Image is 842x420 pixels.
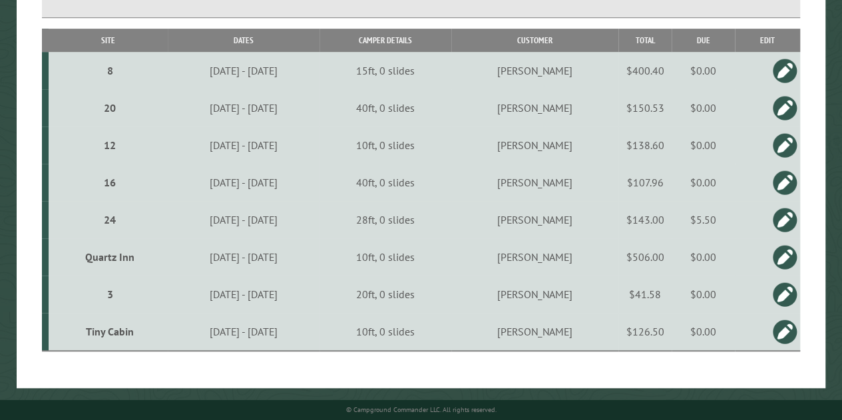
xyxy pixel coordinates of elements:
[672,29,735,52] th: Due
[672,313,735,351] td: $0.00
[451,29,618,52] th: Customer
[170,325,317,338] div: [DATE] - [DATE]
[319,201,451,238] td: 28ft, 0 slides
[54,64,166,77] div: 8
[672,164,735,201] td: $0.00
[618,89,672,126] td: $150.53
[345,405,496,414] small: © Campground Commander LLC. All rights reserved.
[168,29,319,52] th: Dates
[618,164,672,201] td: $107.96
[451,313,618,351] td: [PERSON_NAME]
[54,138,166,152] div: 12
[672,52,735,89] td: $0.00
[451,238,618,276] td: [PERSON_NAME]
[54,325,166,338] div: Tiny Cabin
[319,89,451,126] td: 40ft, 0 slides
[451,126,618,164] td: [PERSON_NAME]
[170,213,317,226] div: [DATE] - [DATE]
[451,89,618,126] td: [PERSON_NAME]
[54,288,166,301] div: 3
[319,276,451,313] td: 20ft, 0 slides
[618,52,672,89] td: $400.40
[618,276,672,313] td: $41.58
[672,126,735,164] td: $0.00
[319,164,451,201] td: 40ft, 0 slides
[54,250,166,264] div: Quartz Inn
[319,238,451,276] td: 10ft, 0 slides
[319,52,451,89] td: 15ft, 0 slides
[618,29,672,52] th: Total
[170,288,317,301] div: [DATE] - [DATE]
[170,176,317,189] div: [DATE] - [DATE]
[319,29,451,52] th: Camper Details
[54,213,166,226] div: 24
[672,276,735,313] td: $0.00
[451,201,618,238] td: [PERSON_NAME]
[618,126,672,164] td: $138.60
[451,276,618,313] td: [PERSON_NAME]
[170,250,317,264] div: [DATE] - [DATE]
[618,238,672,276] td: $506.00
[54,101,166,114] div: 20
[49,29,168,52] th: Site
[672,89,735,126] td: $0.00
[170,138,317,152] div: [DATE] - [DATE]
[54,176,166,189] div: 16
[170,101,317,114] div: [DATE] - [DATE]
[672,238,735,276] td: $0.00
[319,313,451,351] td: 10ft, 0 slides
[319,126,451,164] td: 10ft, 0 slides
[170,64,317,77] div: [DATE] - [DATE]
[672,201,735,238] td: $5.50
[618,201,672,238] td: $143.00
[451,164,618,201] td: [PERSON_NAME]
[451,52,618,89] td: [PERSON_NAME]
[735,29,799,52] th: Edit
[618,313,672,351] td: $126.50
